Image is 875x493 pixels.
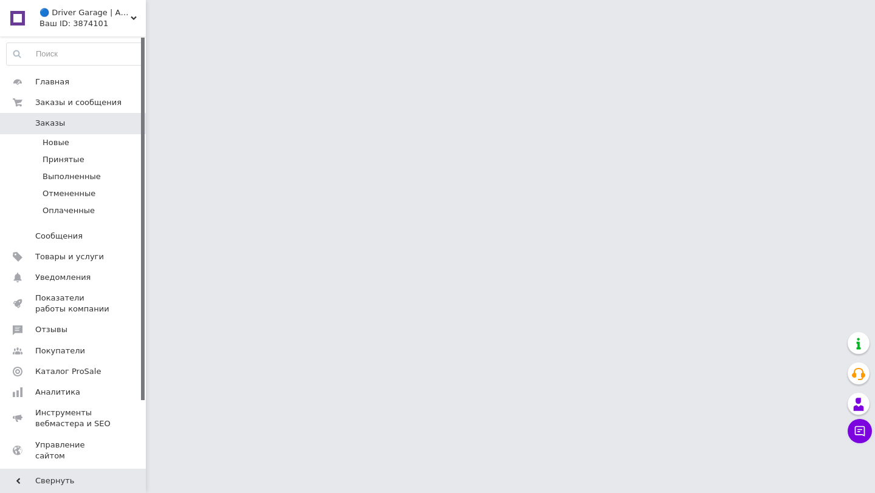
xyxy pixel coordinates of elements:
span: Новые [43,137,69,148]
span: Покупатели [35,345,85,356]
span: Аналитика [35,387,80,398]
span: Товары и услуги [35,251,104,262]
span: 🔵 Driver Garage | Автотовары для тюнинга [39,7,131,18]
span: Каталог ProSale [35,366,101,377]
span: Управление сайтом [35,440,112,461]
span: Уведомления [35,272,91,283]
span: Принятые [43,154,84,165]
div: Ваш ID: 3874101 [39,18,146,29]
button: Чат с покупателем [848,419,872,443]
input: Поиск [7,43,143,65]
span: Отмененные [43,188,95,199]
span: Показатели работы компании [35,293,112,314]
span: Заказы [35,118,65,129]
span: Заказы и сообщения [35,97,122,108]
span: Инструменты вебмастера и SEO [35,407,112,429]
span: Сообщения [35,231,83,242]
span: Главная [35,76,69,87]
span: Отзывы [35,324,67,335]
span: Оплаченные [43,205,95,216]
span: Выполненные [43,171,101,182]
